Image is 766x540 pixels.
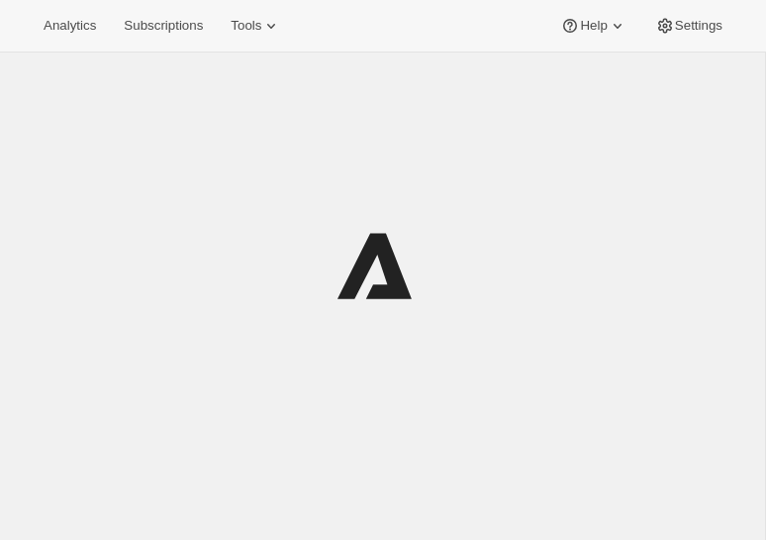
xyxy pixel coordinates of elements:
[231,18,261,34] span: Tools
[44,18,96,34] span: Analytics
[32,12,108,40] button: Analytics
[675,18,722,34] span: Settings
[112,12,215,40] button: Subscriptions
[580,18,607,34] span: Help
[548,12,638,40] button: Help
[124,18,203,34] span: Subscriptions
[643,12,734,40] button: Settings
[219,12,293,40] button: Tools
